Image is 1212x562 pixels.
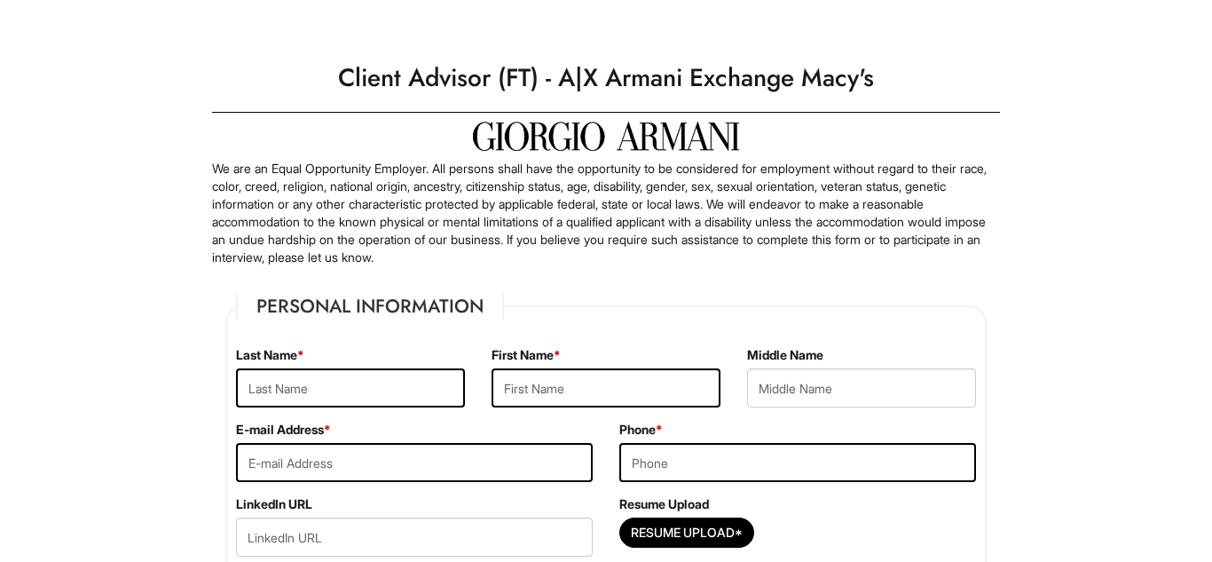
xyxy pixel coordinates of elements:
label: LinkedIn URL [236,495,312,513]
button: Resume Upload*Resume Upload* [619,518,754,548]
input: Middle Name [747,368,976,408]
h1: Client Advisor (FT) - A|X Armani Exchange Macy's [203,53,1009,103]
input: LinkedIn URL [236,518,593,557]
p: We are an Equal Opportunity Employer. All persons shall have the opportunity to be considered for... [212,160,1000,266]
input: Last Name [236,368,465,408]
label: First Name [492,346,561,364]
input: First Name [492,368,720,408]
label: Middle Name [747,346,823,364]
label: Resume Upload [619,495,709,513]
label: Phone [619,421,663,439]
input: Phone [619,443,976,482]
legend: Personal Information [236,293,504,320]
label: Last Name [236,346,304,364]
img: Giorgio Armani [473,122,739,151]
label: E-mail Address [236,421,331,439]
input: E-mail Address [236,443,593,482]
